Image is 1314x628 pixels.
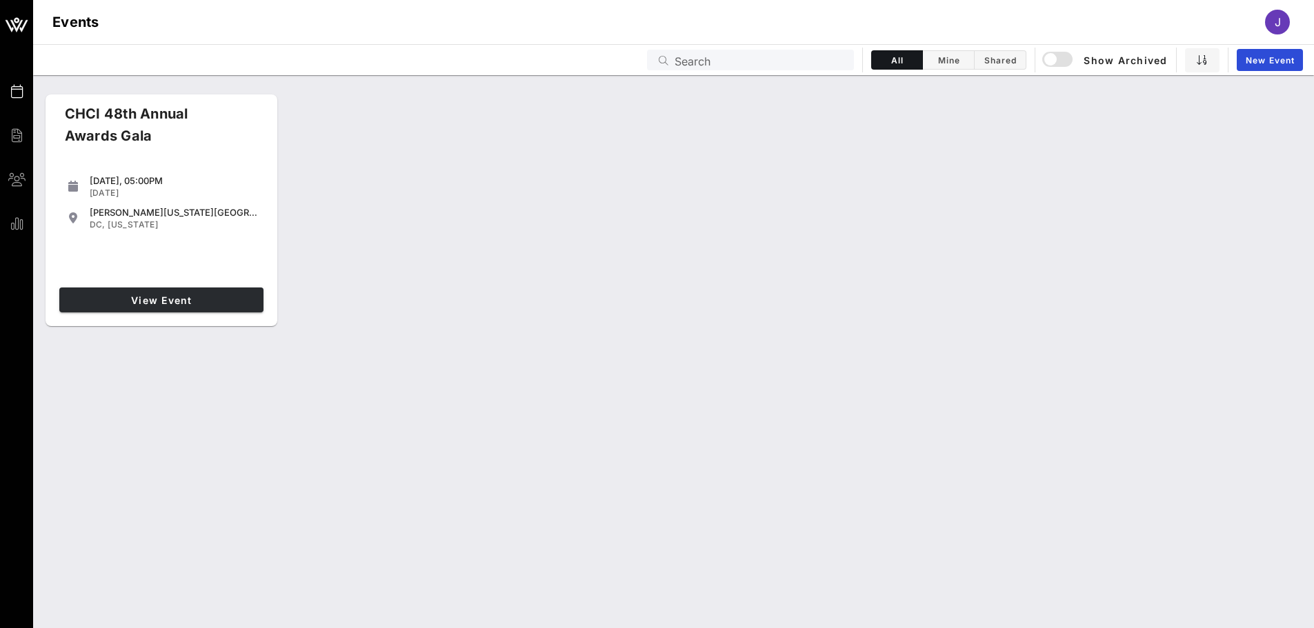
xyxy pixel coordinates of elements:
button: Shared [975,50,1026,70]
span: New Event [1245,55,1295,65]
span: Show Archived [1044,52,1167,68]
div: J [1265,10,1290,34]
span: DC, [90,219,106,230]
button: All [871,50,923,70]
span: Shared [983,55,1017,65]
button: Show Archived [1044,48,1168,72]
div: CHCI 48th Annual Awards Gala [54,103,248,158]
div: [DATE] [90,188,258,199]
span: J [1275,15,1281,29]
button: Mine [923,50,975,70]
a: New Event [1237,49,1303,71]
div: [PERSON_NAME][US_STATE][GEOGRAPHIC_DATA] [90,207,258,218]
div: [DATE], 05:00PM [90,175,258,186]
span: All [880,55,914,65]
a: View Event [59,287,263,312]
span: Mine [931,55,966,65]
h1: Events [52,11,99,33]
span: [US_STATE] [108,219,158,230]
span: View Event [65,294,258,306]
